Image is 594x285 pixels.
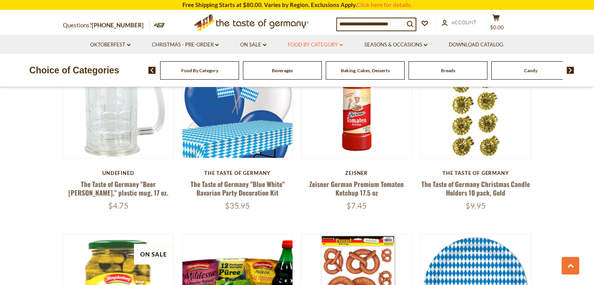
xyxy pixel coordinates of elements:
[421,179,530,197] a: The Taste of Germany Christmas Candle Holders 10 pack, Gold
[190,179,284,197] a: The Taste of Germany "Blue White" Bavarian Party Decoration Kit
[451,19,476,25] span: Account
[466,200,486,210] span: $9.95
[63,47,174,158] img: The Taste of Germany "Beer Stein," plastic mug, 17 oz.
[108,200,128,210] span: $4.75
[92,21,144,28] a: [PHONE_NUMBER]
[309,179,404,197] a: Zeisner German Premium Tomaten Ketchup 17.5 oz
[357,1,412,8] a: Click here for details.
[68,179,168,197] a: The Taste of Germany "Beer [PERSON_NAME]," plastic mug, 17 oz.
[485,14,508,34] button: $0.00
[301,47,412,158] img: Zeisner German Premium Tomaten Ketchup 17.5 oz
[225,200,250,210] span: $35.95
[240,41,266,49] a: On Sale
[441,68,455,73] a: Breads
[346,200,367,210] span: $7.45
[421,47,531,158] img: The Taste of Germany Christmas Candle Holders 10 pack, Gold
[301,169,412,176] div: Zeisner
[364,41,427,49] a: Seasons & Occasions
[288,41,343,49] a: Food By Category
[272,68,293,73] a: Beverages
[181,68,218,73] a: Food By Category
[182,169,293,176] div: The Taste of Germany
[420,169,532,176] div: The Taste of Germany
[63,169,174,176] div: undefined
[90,41,130,49] a: Oktoberfest
[567,67,574,74] img: next arrow
[63,20,150,30] p: Questions?
[442,18,476,27] a: Account
[152,41,219,49] a: Christmas - PRE-ORDER
[524,68,537,73] a: Candy
[148,67,156,74] img: previous arrow
[449,41,503,49] a: Download Catalog
[182,47,293,158] img: The Taste of Germany "Blue White" Bavarian Party Decoration Kit
[490,24,504,30] span: $0.00
[341,68,390,73] a: Baking, Cakes, Desserts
